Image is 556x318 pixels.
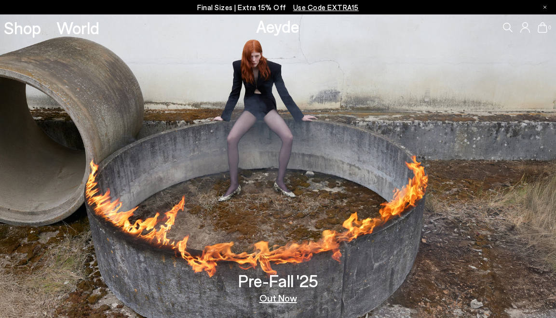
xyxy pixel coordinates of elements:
[538,22,547,33] a: 0
[547,25,552,30] span: 0
[238,272,318,289] h3: Pre-Fall '25
[4,19,41,36] a: Shop
[293,3,359,12] span: Navigate to /collections/ss25-final-sizes
[259,293,297,303] a: Out Now
[56,19,99,36] a: World
[256,16,299,36] a: Aeyde
[197,1,359,13] p: Final Sizes | Extra 15% Off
